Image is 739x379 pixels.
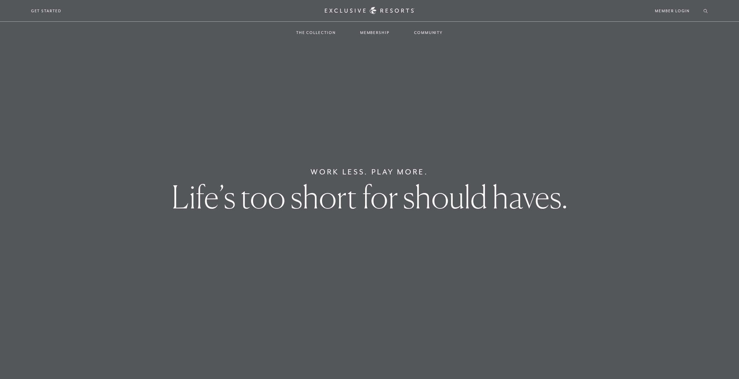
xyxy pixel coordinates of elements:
[655,8,690,14] a: Member Login
[172,181,568,213] h1: Life’s too short for should haves.
[289,22,343,43] a: The Collection
[311,166,428,178] h6: Work Less. Play More.
[407,22,450,43] a: Community
[31,8,62,14] a: Get Started
[353,22,397,43] a: Membership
